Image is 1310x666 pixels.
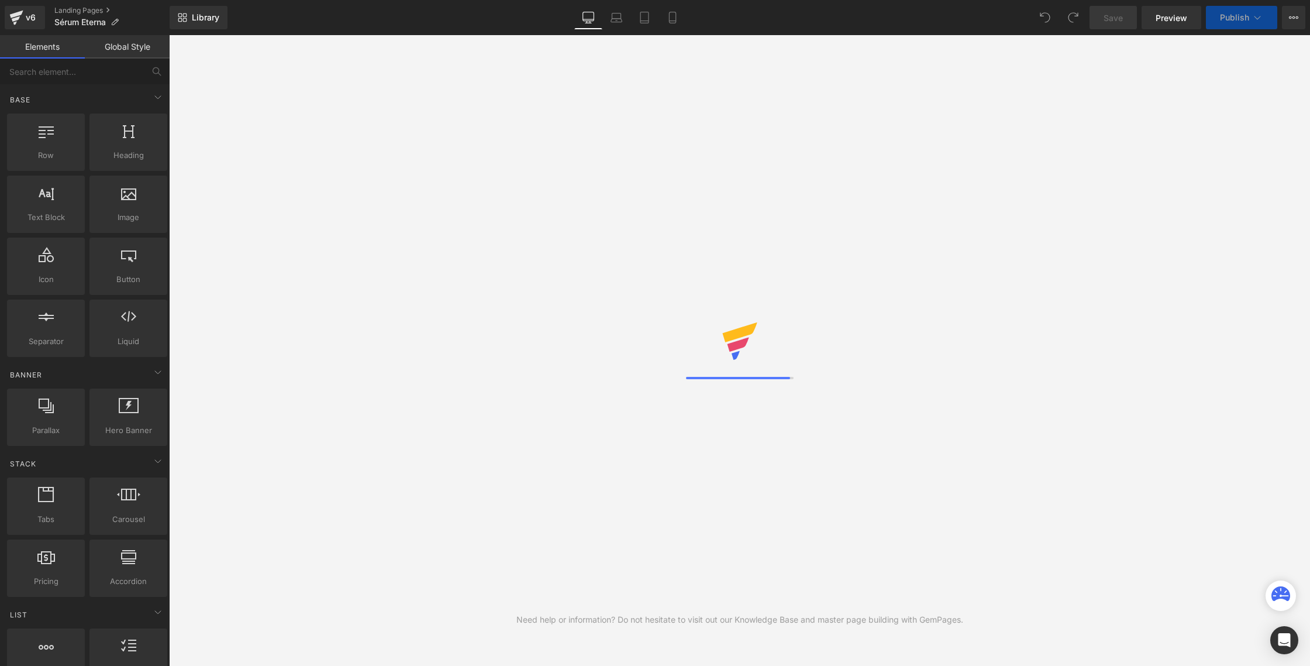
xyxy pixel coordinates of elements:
[192,12,219,23] span: Library
[1206,6,1277,29] button: Publish
[93,424,164,437] span: Hero Banner
[11,513,81,526] span: Tabs
[516,613,963,626] div: Need help or information? Do not hesitate to visit out our Knowledge Base and master page buildin...
[9,458,37,469] span: Stack
[93,211,164,224] span: Image
[85,35,170,59] a: Global Style
[630,6,659,29] a: Tablet
[170,6,227,29] a: New Library
[11,335,81,348] span: Separator
[9,94,32,105] span: Base
[1142,6,1201,29] a: Preview
[574,6,602,29] a: Desktop
[1282,6,1305,29] button: More
[11,424,81,437] span: Parallax
[23,10,38,25] div: v6
[9,369,43,380] span: Banner
[11,575,81,588] span: Pricing
[11,211,81,224] span: Text Block
[54,6,170,15] a: Landing Pages
[93,513,164,526] span: Carousel
[54,18,106,27] span: Sérum Eterna
[1061,6,1085,29] button: Redo
[5,6,45,29] a: v6
[1156,12,1187,24] span: Preview
[1033,6,1057,29] button: Undo
[1220,13,1249,22] span: Publish
[93,149,164,162] span: Heading
[1104,12,1123,24] span: Save
[9,609,29,620] span: List
[11,149,81,162] span: Row
[1270,626,1298,654] div: Open Intercom Messenger
[11,273,81,286] span: Icon
[93,273,164,286] span: Button
[659,6,687,29] a: Mobile
[93,575,164,588] span: Accordion
[602,6,630,29] a: Laptop
[93,335,164,348] span: Liquid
